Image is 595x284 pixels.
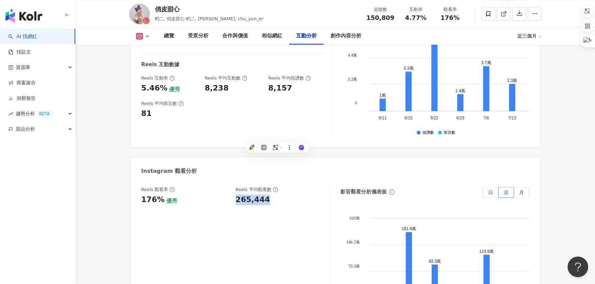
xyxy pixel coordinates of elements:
a: searchAI 找網紅 [8,33,37,40]
div: Reels 平均按讚數 [268,75,311,81]
span: 週 [504,189,508,195]
div: 近三個月 [517,31,541,42]
div: 受眾分析 [188,32,209,40]
div: 俏皮甜心 [155,5,263,13]
tspan: 73.3萬 [348,264,359,268]
span: 4.77% [405,14,426,21]
div: 創作內容分析 [330,32,361,40]
tspan: 0 [355,101,357,105]
iframe: Help Scout Beacon - Open [568,257,588,277]
tspan: 6/11 [379,116,387,120]
div: 265,444 [236,194,270,205]
tspan: 220萬 [349,216,359,220]
span: 日 [488,189,493,195]
div: 8,238 [205,83,229,94]
span: 150,809 [366,14,394,21]
div: Reels 互動率 [141,75,175,81]
div: 合作與價值 [222,32,248,40]
div: 176% [141,194,165,205]
img: logo [5,9,42,23]
div: 相似網紅 [262,32,282,40]
div: 按讚數 [423,131,434,135]
div: 8,157 [268,83,292,94]
div: 優秀 [169,86,180,93]
tspan: 6/15 [404,116,413,120]
div: Reels 平均留言數 [141,100,184,107]
div: 81 [141,108,152,119]
tspan: 7/13 [508,116,516,120]
div: 互動率 [403,6,429,13]
tspan: 146.7萬 [346,240,360,244]
span: rise [8,111,13,116]
a: 洞察報告 [8,95,36,102]
span: 月 [519,189,524,195]
div: 觀看率 [437,6,463,13]
a: 商案媒合 [8,80,36,86]
tspan: 6/22 [430,116,439,120]
span: 趨勢分析 [16,106,52,121]
tspan: 2.2萬 [348,77,357,81]
div: Reels 互動數據 [141,61,179,68]
div: BETA [36,110,52,117]
div: 優秀 [166,197,177,205]
div: 5.46% [141,83,167,94]
span: 176% [440,14,460,21]
span: 資源庫 [16,60,30,75]
span: info-circle [388,188,395,196]
a: 找貼文 [8,49,31,56]
div: 追蹤數 [366,6,394,13]
div: 總覽 [164,32,174,40]
span: 競品分析 [16,121,35,137]
div: 留言數 [444,131,455,135]
tspan: 4.4萬 [348,53,357,57]
div: Instagram 觀看分析 [141,167,197,175]
div: 互動分析 [296,32,317,40]
img: KOL Avatar [129,3,150,24]
div: Reels 平均互動數 [205,75,247,81]
tspan: 7/6 [483,116,489,120]
div: Reels 觀看率 [141,187,175,193]
tspan: 6/29 [456,116,464,120]
div: 影音觀看分析儀表板 [340,188,387,196]
span: 畇二, 俏皮甜心-畇二, [PERSON_NAME], chu_yun_er [155,16,263,21]
div: Reels 平均觀看數 [236,187,278,193]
